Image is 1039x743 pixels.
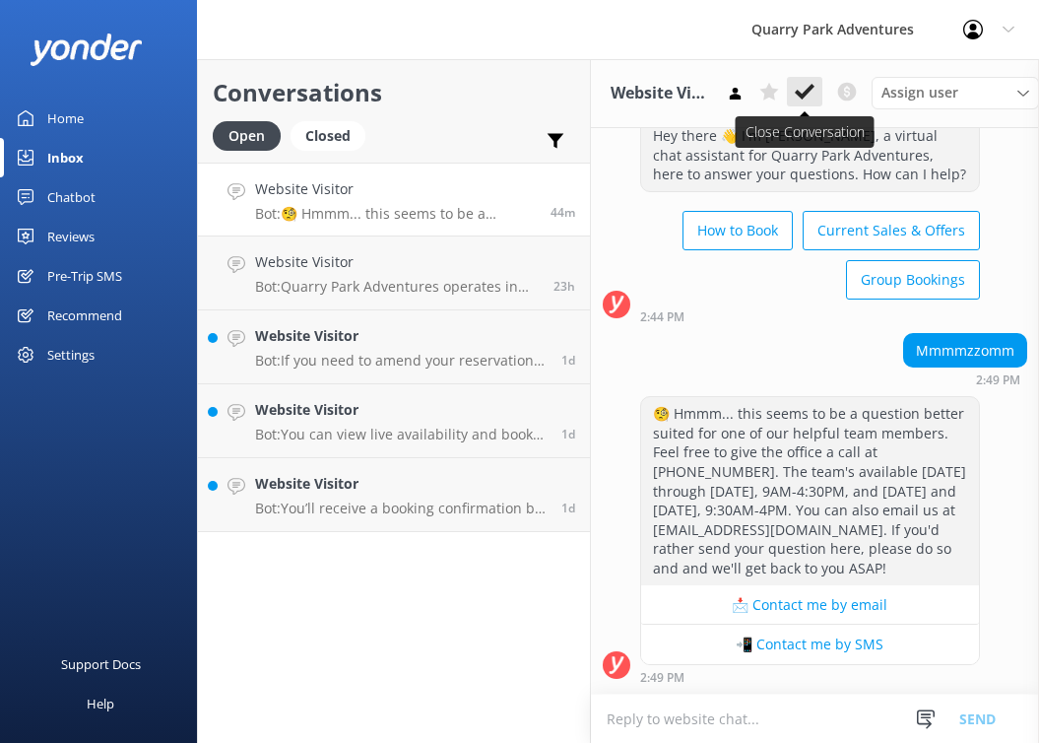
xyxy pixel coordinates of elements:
[47,256,122,296] div: Pre-Trip SMS
[553,278,575,295] span: Sep 21 2025 03:59pm (UTC -07:00) America/Tijuana
[641,585,979,625] button: 📩 Contact me by email
[47,99,84,138] div: Home
[255,251,539,273] h4: Website Visitor
[846,260,980,300] button: Group Bookings
[881,82,958,103] span: Assign user
[291,121,365,151] div: Closed
[641,397,979,584] div: 🧐 Hmmm... this seems to be a question better suited for one of our helpful team members. Feel fre...
[976,374,1020,386] strong: 2:49 PM
[640,309,980,323] div: Sep 22 2025 02:44pm (UTC -07:00) America/Tijuana
[255,473,547,495] h4: Website Visitor
[803,211,980,250] button: Current Sales & Offers
[611,81,711,106] h3: Website Visitor
[561,352,575,369] span: Sep 20 2025 08:44pm (UTC -07:00) America/Tijuana
[640,672,684,684] strong: 2:49 PM
[255,325,547,347] h4: Website Visitor
[47,296,122,335] div: Recommend
[198,458,590,532] a: Website VisitorBot:You’ll receive a booking confirmation by email after completing your reservati...
[903,372,1027,386] div: Sep 22 2025 02:49pm (UTC -07:00) America/Tijuana
[255,205,536,223] p: Bot: 🧐 Hmmm... this seems to be a question better suited for one of our helpful team members. Fee...
[872,77,1039,108] div: Assign User
[255,178,536,200] h4: Website Visitor
[61,644,141,684] div: Support Docs
[198,163,590,236] a: Website VisitorBot:🧐 Hmmm... this seems to be a question better suited for one of our helpful tea...
[904,334,1026,368] div: Mmmmzzomm
[255,426,547,443] p: Bot: You can view live availability and book tickets online at [URL][DOMAIN_NAME].
[255,500,547,517] p: Bot: You’ll receive a booking confirmation by email after completing your reservation. If you did...
[213,74,575,111] h2: Conversations
[561,500,575,516] span: Sep 20 2025 06:20pm (UTC -07:00) America/Tijuana
[213,121,281,151] div: Open
[551,204,575,221] span: Sep 22 2025 02:49pm (UTC -07:00) America/Tijuana
[640,311,684,323] strong: 2:44 PM
[682,211,793,250] button: How to Book
[255,352,547,370] p: Bot: If you need to amend your reservation, please contact the Quarry Park team at [PHONE_NUMBER]...
[641,625,979,664] button: 📲 Contact me by SMS
[198,384,590,458] a: Website VisitorBot:You can view live availability and book tickets online at [URL][DOMAIN_NAME].1d
[641,119,979,191] div: Hey there 👋 I'm [PERSON_NAME], a virtual chat assistant for Quarry Park Adventures, here to answe...
[255,399,547,421] h4: Website Visitor
[561,426,575,442] span: Sep 20 2025 07:47pm (UTC -07:00) America/Tijuana
[198,236,590,310] a: Website VisitorBot:Quarry Park Adventures operates in rain and most weather conditions, but may c...
[47,138,84,177] div: Inbox
[47,217,95,256] div: Reviews
[255,278,539,296] p: Bot: Quarry Park Adventures operates in rain and most weather conditions, but may close in extrem...
[47,335,95,374] div: Settings
[87,684,114,723] div: Help
[30,34,143,66] img: yonder-white-logo.png
[47,177,96,217] div: Chatbot
[198,310,590,384] a: Website VisitorBot:If you need to amend your reservation, please contact the Quarry Park team at ...
[640,670,980,684] div: Sep 22 2025 02:49pm (UTC -07:00) America/Tijuana
[213,124,291,146] a: Open
[291,124,375,146] a: Closed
